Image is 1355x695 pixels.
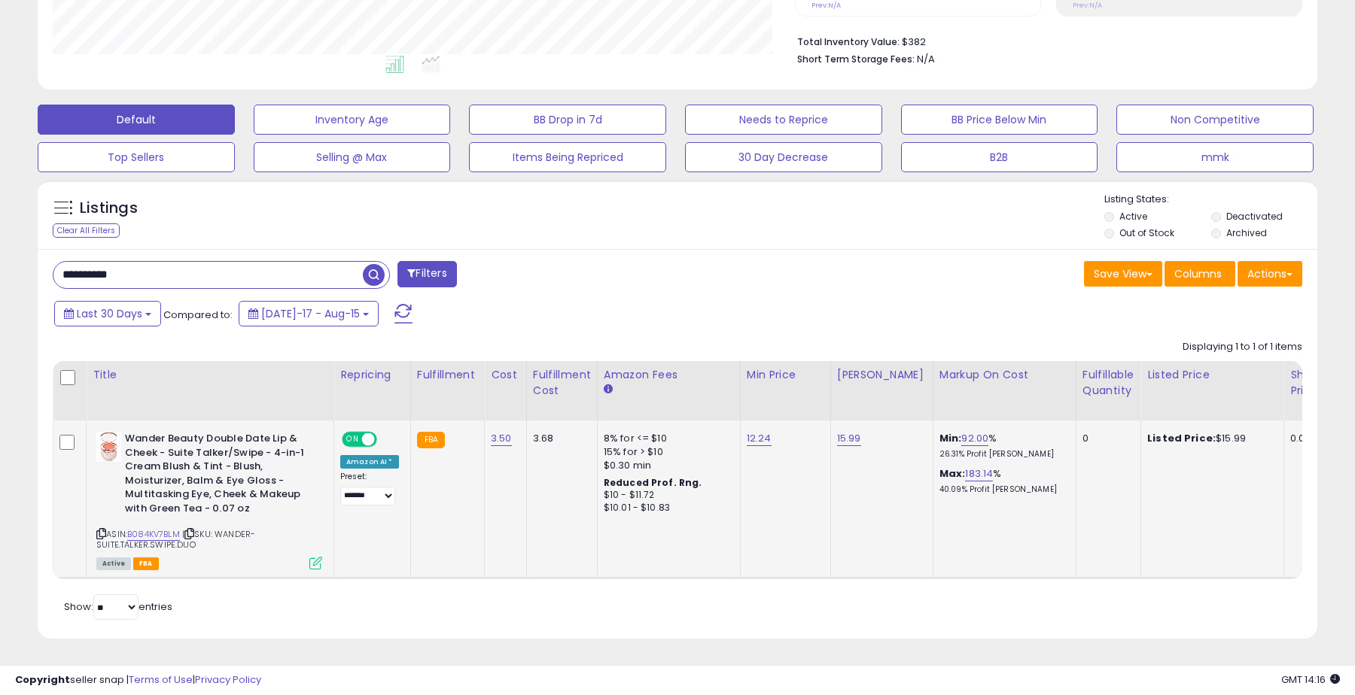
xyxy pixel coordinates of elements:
[1290,432,1315,445] div: 0.00
[1226,226,1267,239] label: Archived
[77,306,142,321] span: Last 30 Days
[163,308,233,322] span: Compared to:
[254,142,451,172] button: Selling @ Max
[469,105,666,135] button: BB Drop in 7d
[1116,142,1314,172] button: mmk
[54,301,161,326] button: Last 30 Days
[747,367,824,383] div: Min Price
[254,105,451,135] button: Inventory Age
[1147,431,1216,445] b: Listed Price:
[417,432,445,448] small: FBA
[837,367,927,383] div: [PERSON_NAME]
[797,32,1291,50] li: $382
[604,432,729,445] div: 8% for <= $10
[685,105,882,135] button: Needs to Reprice
[1104,193,1317,207] p: Listing States:
[15,673,261,687] div: seller snap | |
[96,557,131,570] span: All listings currently available for purchase on Amazon
[604,476,702,489] b: Reduced Prof. Rng.
[797,35,900,48] b: Total Inventory Value:
[604,459,729,472] div: $0.30 min
[491,431,512,446] a: 3.50
[64,599,172,614] span: Show: entries
[939,432,1064,460] div: %
[604,489,729,502] div: $10 - $11.72
[93,367,327,383] div: Title
[533,367,591,399] div: Fulfillment Cost
[939,449,1064,460] p: 26.31% Profit [PERSON_NAME]
[129,672,193,687] a: Terms of Use
[38,142,235,172] button: Top Sellers
[96,432,121,462] img: 412a18tLppL._SL40_.jpg
[533,432,586,445] div: 3.68
[491,367,520,383] div: Cost
[917,52,935,66] span: N/A
[965,466,993,481] a: 183.14
[1116,105,1314,135] button: Non Competitive
[604,383,613,396] small: Amazon Fees.
[80,198,138,219] h5: Listings
[1226,210,1283,223] label: Deactivated
[933,361,1076,420] th: The percentage added to the cost of goods (COGS) that forms the calculator for Min & Max prices.
[604,367,734,383] div: Amazon Fees
[469,142,666,172] button: Items Being Repriced
[127,528,180,541] a: B084KV7BLM
[939,466,966,481] b: Max:
[1174,266,1222,281] span: Columns
[340,472,399,505] div: Preset:
[837,431,861,446] a: 15.99
[961,431,988,446] a: 92.00
[96,528,255,551] span: | SKU: WANDER-SUITE.TALKER.SWIPE.DUO
[133,557,159,570] span: FBA
[96,432,322,568] div: ASIN:
[604,502,729,514] div: $10.01 - $10.83
[1119,226,1174,239] label: Out of Stock
[1238,261,1302,287] button: Actions
[397,261,456,287] button: Filters
[38,105,235,135] button: Default
[195,672,261,687] a: Privacy Policy
[1281,672,1340,687] span: 2025-09-15 14:16 GMT
[1073,1,1102,10] small: Prev: N/A
[1119,210,1147,223] label: Active
[939,467,1064,495] div: %
[685,142,882,172] button: 30 Day Decrease
[1147,432,1272,445] div: $15.99
[261,306,360,321] span: [DATE]-17 - Aug-15
[939,431,962,445] b: Min:
[340,367,404,383] div: Repricing
[797,53,915,65] b: Short Term Storage Fees:
[811,1,841,10] small: Prev: N/A
[901,142,1098,172] button: B2B
[939,367,1070,383] div: Markup on Cost
[1084,261,1162,287] button: Save View
[340,455,399,469] div: Amazon AI *
[15,672,70,687] strong: Copyright
[125,432,308,519] b: Wander Beauty Double Date Lip & Cheek - Suite Talker/Swipe - 4-in-1 Cream Blush & Tint - Blush, M...
[939,484,1064,495] p: 40.09% Profit [PERSON_NAME]
[747,431,772,446] a: 12.24
[1147,367,1277,383] div: Listed Price
[375,433,399,446] span: OFF
[1082,367,1134,399] div: Fulfillable Quantity
[239,301,379,326] button: [DATE]-17 - Aug-15
[1290,367,1320,399] div: Ship Price
[1082,432,1129,445] div: 0
[604,445,729,459] div: 15% for > $10
[417,367,478,383] div: Fulfillment
[901,105,1098,135] button: BB Price Below Min
[343,433,362,446] span: ON
[53,223,120,238] div: Clear All Filters
[1183,340,1302,354] div: Displaying 1 to 1 of 1 items
[1165,261,1235,287] button: Columns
